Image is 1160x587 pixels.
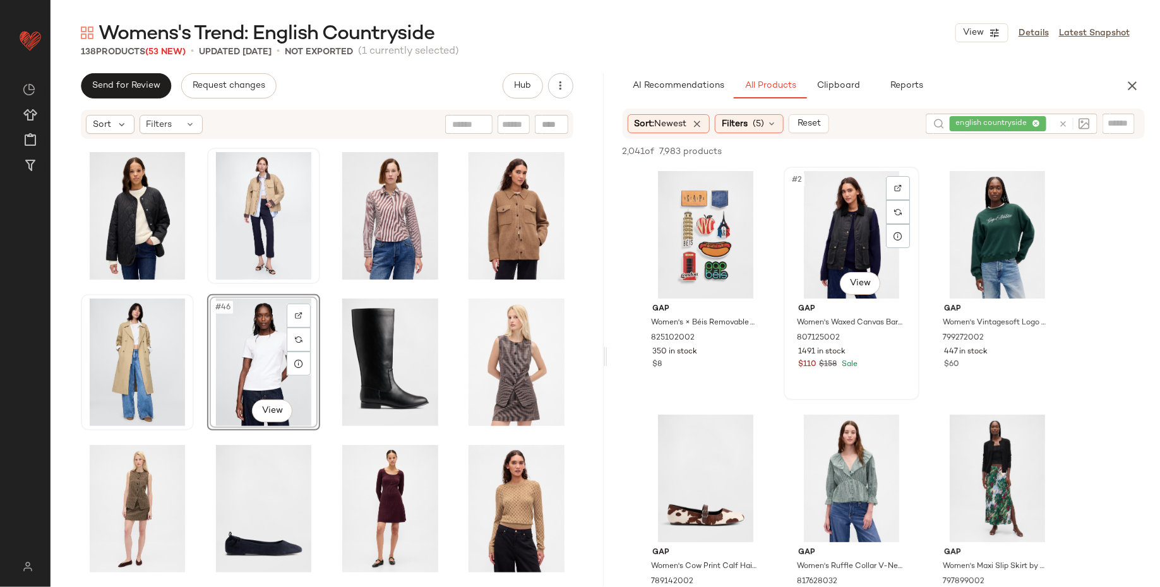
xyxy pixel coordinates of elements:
button: Request changes [181,73,276,98]
span: $110 [798,359,816,371]
span: Clipboard [816,81,860,91]
span: View [261,406,283,416]
span: $158 [819,359,837,371]
span: Women's Ruffle Collar V-Neck Top by Gap Blue Plaid Tall Size XL [797,561,904,572]
img: cn60131279.jpg [338,152,442,280]
img: cn59976444.jpg [934,415,1061,542]
span: Gap [652,547,759,559]
span: View [849,278,870,288]
img: cn59564240.jpg [85,299,189,426]
img: svg%3e [295,312,302,319]
img: cn57244786.jpg [212,152,316,280]
span: $60 [944,359,959,371]
span: Gap [944,304,1051,315]
span: 825102002 [651,333,695,344]
img: cn60012221.jpg [464,445,568,572]
p: updated [DATE] [199,45,272,59]
button: Reset [789,114,829,133]
img: cn60124372.jpg [934,171,1061,299]
button: View [955,23,1008,42]
img: cn60015317.jpg [788,415,915,542]
img: svg%3e [23,83,35,96]
img: cn60020924.jpg [464,152,568,280]
span: Request changes [192,81,265,91]
span: 1491 in stock [798,347,846,358]
span: All Products [744,81,796,91]
img: cn57796475.jpg [212,299,316,426]
div: Products [81,45,186,59]
span: Women's Maxi Slip Skirt by Gap Farm Multi Print Size M [943,561,1049,572]
span: View [962,28,984,38]
span: 7,983 products [660,145,722,158]
img: svg%3e [1079,118,1090,129]
img: cn59468237.jpg [642,415,769,542]
span: Women's Waxed Canvas Barn Vest by Gap Moonless Black Night Size XL [797,317,904,329]
img: svg%3e [81,27,93,39]
span: Filters [722,117,748,131]
span: #2 [791,174,804,186]
span: Women's Vintagesoft Logo Wedge Sweatshirt by Gap Deep Hunter Green Logo Size L [943,317,1049,329]
span: Gap [944,547,1051,559]
button: Send for Review [81,73,171,98]
img: cn60234428.jpg [212,445,316,572]
span: Reports [890,81,923,91]
span: 350 in stock [652,347,697,358]
span: (5) [753,117,764,131]
span: Reset [797,119,821,129]
span: Women's Cow Print Calf Hair Ballet Flats by Gap Animal Print Size 7 [651,561,758,572]
span: Sort [93,118,111,131]
img: cn59832191.jpg [642,171,769,299]
span: #46 [214,301,233,314]
img: svg%3e [894,184,902,192]
span: $8 [652,359,662,371]
img: svg%3e [295,336,302,343]
span: Womens's Trend: English Countryside [99,21,434,47]
span: Gap [798,547,905,559]
span: (53 New) [145,47,186,57]
span: Newest [655,119,687,129]
span: Filters [146,118,172,131]
img: cn60013522.jpg [464,299,568,426]
span: 447 in stock [944,347,988,358]
img: cn59930039.jpg [85,445,189,572]
img: svg%3e [894,208,902,216]
img: cn60487301.jpg [338,445,442,572]
button: Hub [503,73,543,98]
a: Latest Snapshot [1059,27,1130,40]
span: Gap [652,304,759,315]
span: english countryside [956,118,1032,129]
img: svg%3e [933,118,945,129]
button: View [252,400,292,422]
span: (1 currently selected) [358,44,459,59]
img: heart_red.DM2ytmEG.svg [18,28,43,53]
img: cn60415988.jpg [85,152,189,280]
a: Details [1019,27,1049,40]
span: Sort: [635,117,687,131]
span: • [277,44,280,59]
p: Not Exported [285,45,353,59]
span: AI Recommendations [631,81,724,91]
button: View [839,272,880,295]
span: Hub [513,81,531,91]
img: svg%3e [15,562,40,572]
span: Gap [798,304,905,315]
span: 807125002 [797,333,840,344]
span: Women's × Béis Removable Travel Stickers (8-Pack) by Gap Multi Color One Size [651,317,758,329]
span: 2,041 of [623,145,655,158]
span: 799272002 [943,333,984,344]
span: Send for Review [92,81,160,91]
span: • [191,44,194,59]
img: cn60427538.jpg [338,299,442,426]
span: 138 [81,47,96,57]
span: Sale [839,360,858,369]
img: cn59989460.jpg [788,171,915,299]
